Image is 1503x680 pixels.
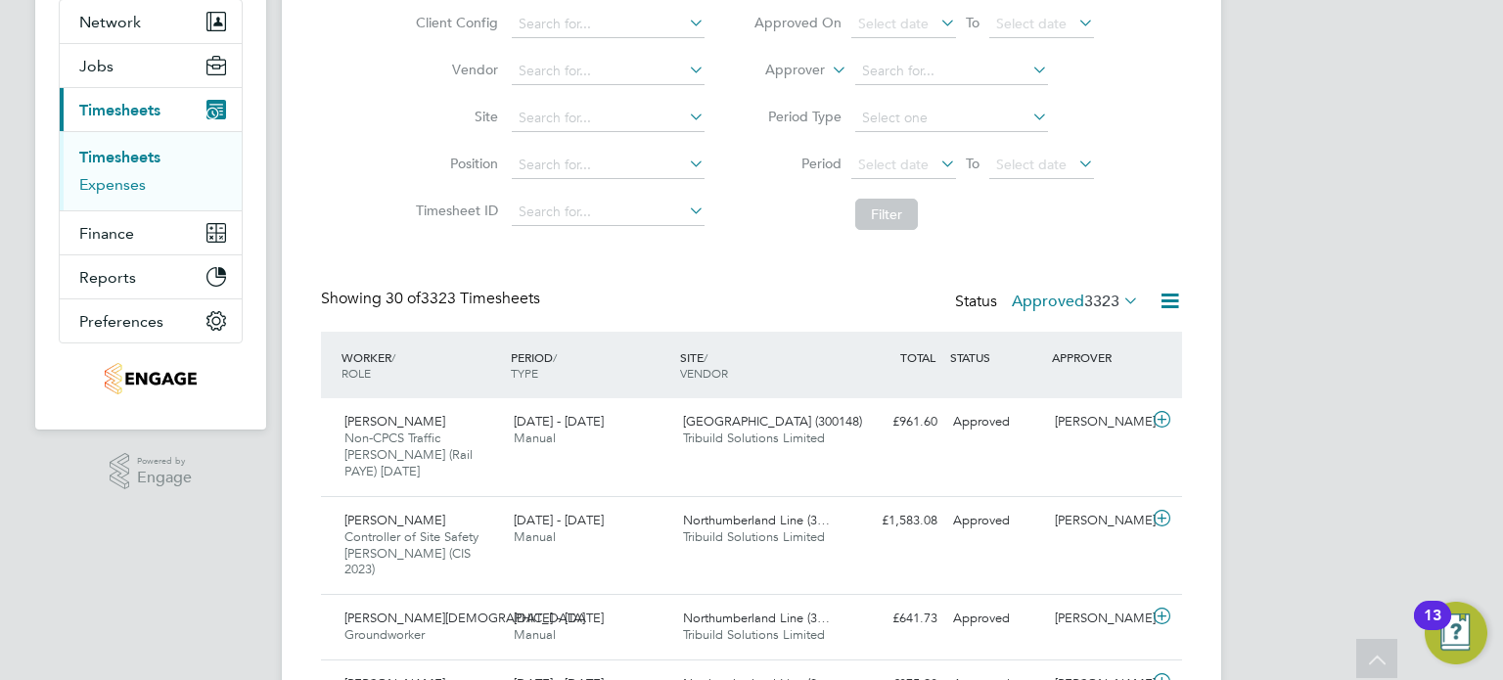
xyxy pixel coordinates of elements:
[137,470,192,486] span: Engage
[683,430,825,446] span: Tribuild Solutions Limited
[683,413,862,430] span: [GEOGRAPHIC_DATA] (300148)
[680,365,728,381] span: VENDOR
[512,199,705,226] input: Search for...
[342,365,371,381] span: ROLE
[945,340,1047,375] div: STATUS
[60,131,242,210] div: Timesheets
[60,211,242,254] button: Finance
[410,155,498,172] label: Position
[79,268,136,287] span: Reports
[1047,406,1149,438] div: [PERSON_NAME]
[514,430,556,446] span: Manual
[344,528,478,578] span: Controller of Site Safety [PERSON_NAME] (CIS 2023)
[410,108,498,125] label: Site
[514,610,604,626] span: [DATE] - [DATE]
[514,413,604,430] span: [DATE] - [DATE]
[512,11,705,38] input: Search for...
[512,152,705,179] input: Search for...
[1424,615,1441,641] div: 13
[1047,603,1149,635] div: [PERSON_NAME]
[391,349,395,365] span: /
[675,340,844,390] div: SITE
[1012,292,1139,311] label: Approved
[753,155,842,172] label: Period
[514,512,604,528] span: [DATE] - [DATE]
[855,58,1048,85] input: Search for...
[945,505,1047,537] div: Approved
[683,610,830,626] span: Northumberland Line (3…
[60,88,242,131] button: Timesheets
[79,175,146,194] a: Expenses
[512,58,705,85] input: Search for...
[996,15,1067,32] span: Select date
[344,626,425,643] span: Groundworker
[704,349,707,365] span: /
[945,406,1047,438] div: Approved
[344,413,445,430] span: [PERSON_NAME]
[410,202,498,219] label: Timesheet ID
[60,255,242,298] button: Reports
[59,363,243,394] a: Go to home page
[79,148,160,166] a: Timesheets
[506,340,675,390] div: PERIOD
[737,61,825,80] label: Approver
[79,57,114,75] span: Jobs
[79,224,134,243] span: Finance
[79,312,163,331] span: Preferences
[514,528,556,545] span: Manual
[683,626,825,643] span: Tribuild Solutions Limited
[344,512,445,528] span: [PERSON_NAME]
[855,199,918,230] button: Filter
[1047,340,1149,375] div: APPROVER
[60,44,242,87] button: Jobs
[960,151,985,176] span: To
[79,101,160,119] span: Timesheets
[855,105,1048,132] input: Select one
[321,289,544,309] div: Showing
[410,61,498,78] label: Vendor
[386,289,421,308] span: 30 of
[553,349,557,365] span: /
[344,610,585,626] span: [PERSON_NAME][DEMOGRAPHIC_DATA]
[858,15,929,32] span: Select date
[843,505,945,537] div: £1,583.08
[843,406,945,438] div: £961.60
[753,108,842,125] label: Period Type
[955,289,1143,316] div: Status
[514,626,556,643] span: Manual
[996,156,1067,173] span: Select date
[843,603,945,635] div: £641.73
[79,13,141,31] span: Network
[105,363,196,394] img: tribuildsolutions-logo-retina.png
[386,289,540,308] span: 3323 Timesheets
[1047,505,1149,537] div: [PERSON_NAME]
[960,10,985,35] span: To
[1084,292,1119,311] span: 3323
[137,453,192,470] span: Powered by
[110,453,193,490] a: Powered byEngage
[512,105,705,132] input: Search for...
[683,528,825,545] span: Tribuild Solutions Limited
[900,349,935,365] span: TOTAL
[337,340,506,390] div: WORKER
[410,14,498,31] label: Client Config
[1425,602,1487,664] button: Open Resource Center, 13 new notifications
[945,603,1047,635] div: Approved
[683,512,830,528] span: Northumberland Line (3…
[511,365,538,381] span: TYPE
[344,430,473,479] span: Non-CPCS Traffic [PERSON_NAME] (Rail PAYE) [DATE]
[858,156,929,173] span: Select date
[60,299,242,342] button: Preferences
[753,14,842,31] label: Approved On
